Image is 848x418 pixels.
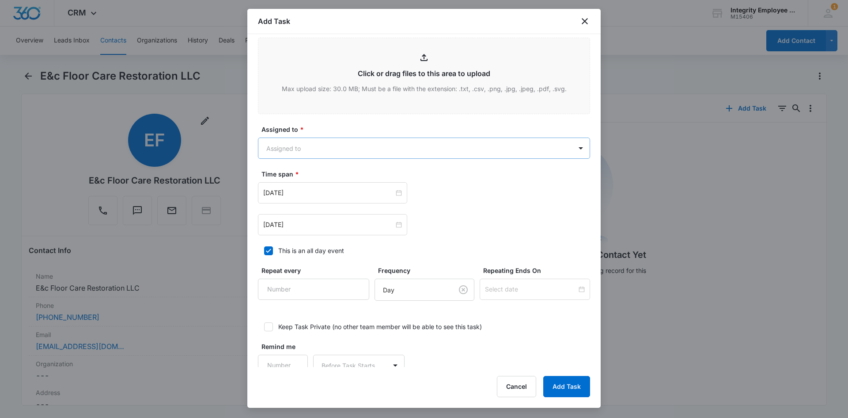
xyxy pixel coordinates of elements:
[258,355,308,376] input: Number
[258,16,290,27] h1: Add Task
[263,188,394,198] input: Aug 11, 2025
[483,266,594,275] label: Repeating Ends On
[261,125,594,134] label: Assigned to
[410,367,463,376] span: Before Task Starts
[579,16,590,27] button: close
[497,376,536,397] button: Cancel
[543,376,590,397] button: Add Task
[485,284,577,294] input: Select date
[396,222,402,228] span: close-circle
[378,266,478,275] label: Frequency
[278,322,482,331] div: Keep Task Private (no other team member will be able to see this task)
[278,246,344,255] div: This is an all day event
[396,190,402,196] span: close-circle
[261,169,594,179] label: Time span
[263,220,394,230] input: Aug 11, 2025
[258,279,369,300] input: Number
[258,38,590,114] input: Click or drag files to this area to upload
[261,342,311,351] label: Remind me
[456,283,470,297] button: Clear
[261,266,373,275] label: Repeat every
